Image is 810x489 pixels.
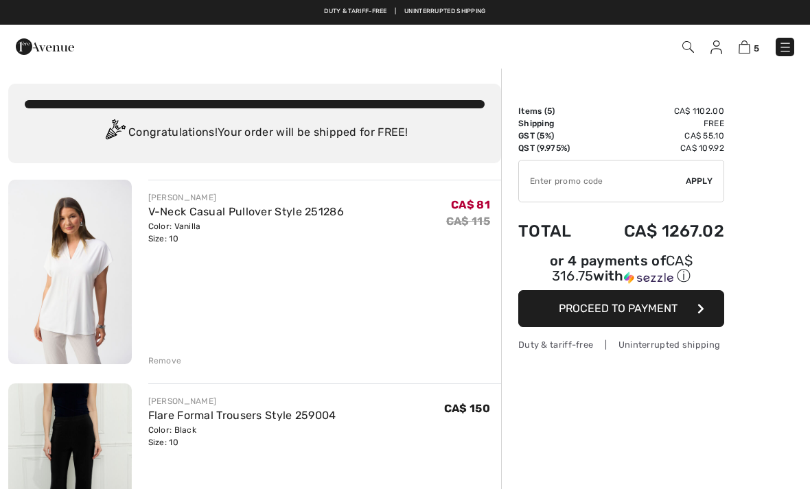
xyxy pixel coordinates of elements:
[754,43,759,53] span: 5
[518,130,590,142] td: GST (5%)
[8,180,132,364] img: V-Neck Casual Pullover Style 251286
[518,254,724,285] div: or 4 payments of with
[739,38,759,55] a: 5
[590,130,724,142] td: CA$ 55.10
[518,290,724,327] button: Proceed to Payment
[710,40,722,54] img: My Info
[686,175,713,187] span: Apply
[739,40,750,53] img: Shopping Bag
[25,119,485,147] div: Congratulations! Your order will be shipped for FREE!
[518,338,724,351] div: Duty & tariff-free | Uninterrupted shipping
[559,302,678,315] span: Proceed to Payment
[148,409,336,422] a: Flare Formal Trousers Style 259004
[682,41,694,53] img: Search
[590,117,724,130] td: Free
[16,39,74,52] a: 1ère Avenue
[518,254,724,290] div: or 4 payments ofCA$ 316.75withSezzle Click to learn more about Sezzle
[778,40,792,54] img: Menu
[148,424,336,449] div: Color: Black Size: 10
[518,105,590,117] td: Items ( )
[547,106,552,116] span: 5
[519,160,686,202] input: Promo code
[518,208,590,254] td: Total
[518,142,590,154] td: QST (9.975%)
[552,252,693,284] span: CA$ 316.75
[590,208,724,254] td: CA$ 1267.02
[148,205,345,218] a: V-Neck Casual Pullover Style 251286
[101,119,128,147] img: Congratulation2.svg
[451,198,490,211] span: CA$ 81
[148,355,182,367] div: Remove
[624,272,673,284] img: Sezzle
[444,402,490,415] span: CA$ 150
[518,117,590,130] td: Shipping
[148,395,336,407] div: [PERSON_NAME]
[590,105,724,117] td: CA$ 1102.00
[446,215,490,228] s: CA$ 115
[148,191,345,204] div: [PERSON_NAME]
[148,220,345,245] div: Color: Vanilla Size: 10
[590,142,724,154] td: CA$ 109.92
[16,33,74,60] img: 1ère Avenue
